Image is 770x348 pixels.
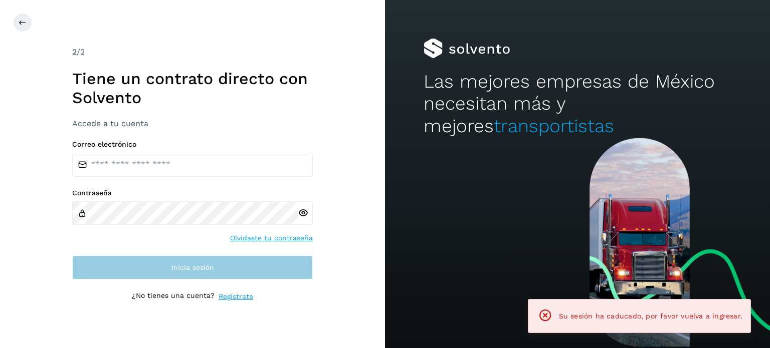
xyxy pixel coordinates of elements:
[72,140,313,149] label: Correo electrónico
[559,312,742,320] span: Su sesión ha caducado, por favor vuelva a ingresar.
[72,47,77,57] span: 2
[72,69,313,108] h1: Tiene un contrato directo con Solvento
[494,115,614,137] span: transportistas
[72,255,313,279] button: Inicia sesión
[72,189,313,197] label: Contraseña
[132,291,215,302] p: ¿No tienes una cuenta?
[171,264,214,271] span: Inicia sesión
[72,46,313,58] div: /2
[72,119,313,128] h3: Accede a tu cuenta
[219,291,253,302] a: Regístrate
[230,233,313,243] a: Olvidaste tu contraseña
[424,71,731,137] h2: Las mejores empresas de México necesitan más y mejores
